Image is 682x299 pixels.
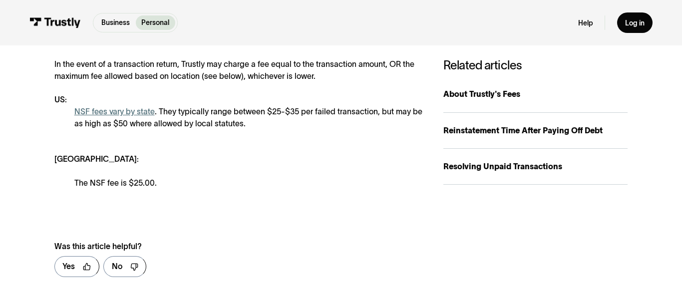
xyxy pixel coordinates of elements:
p: Personal [141,17,169,28]
a: About Trustly's Fees [443,77,628,113]
div: Yes [62,261,75,273]
div: No [112,261,122,273]
a: Help [578,18,593,27]
div: Log in [625,18,645,27]
a: NSF fees vary by state [74,107,155,116]
div: Resolving Unpaid Transactions [443,161,628,173]
div: . They typically range between $25-$35 per failed transaction, but may be as high as $50 where al... [74,106,423,130]
div: Reinstatement Time After Paying Off Debt [443,125,628,137]
div: In the event of a transaction return, Trustly may charge a fee equal to the transaction amount, O... [54,58,423,189]
a: Log in [617,12,653,33]
a: Personal [136,15,176,30]
strong: US [54,95,65,104]
a: Yes [54,256,99,277]
img: Trustly Logo [29,17,81,28]
div: About Trustly's Fees [443,88,628,100]
h3: Related articles [443,58,628,73]
strong: [GEOGRAPHIC_DATA] [54,155,137,163]
p: Business [101,17,130,28]
a: Reinstatement Time After Paying Off Debt [443,113,628,149]
a: No [103,256,146,277]
div: The NSF fee is $25.00. [74,177,423,189]
a: Resolving Unpaid Transactions [443,149,628,185]
a: Business [95,15,136,30]
div: Was this article helpful? [54,241,402,253]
